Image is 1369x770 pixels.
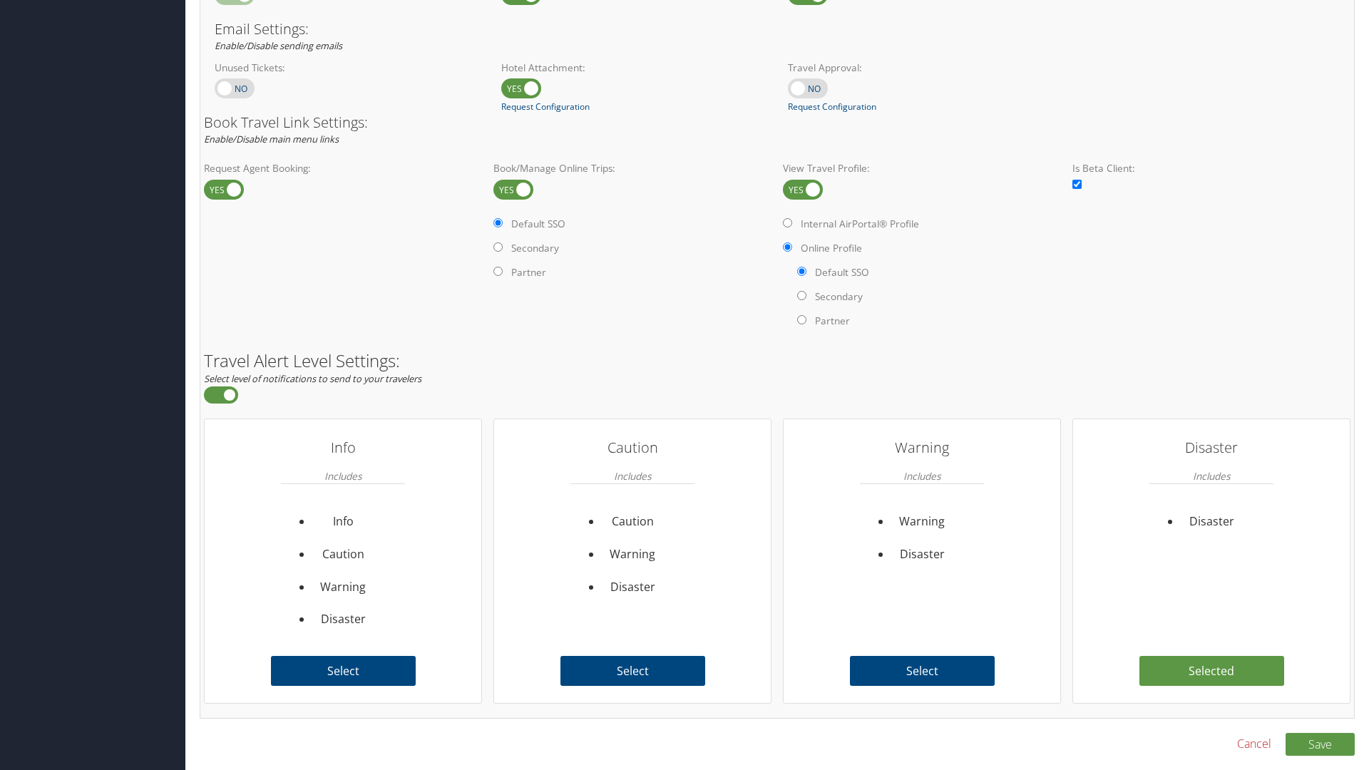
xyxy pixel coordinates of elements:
a: Request Configuration [788,101,876,113]
label: Online Profile [801,241,862,255]
label: Unused Tickets: [215,61,480,75]
label: Partner [815,314,850,328]
label: Travel Approval: [788,61,1053,75]
li: Disaster [891,538,953,571]
label: Select [850,656,995,686]
em: Enable/Disable sending emails [215,39,342,52]
li: Caution [602,505,664,538]
h3: Book Travel Link Settings: [204,115,1350,130]
em: Includes [1193,462,1230,490]
h2: Travel Alert Level Settings: [204,352,1350,369]
li: Disaster [1181,505,1243,538]
em: Includes [324,462,362,490]
label: Secondary [815,289,863,304]
li: Warning [312,571,374,604]
label: Book/Manage Online Trips: [493,161,771,175]
li: Warning [891,505,953,538]
label: Select [560,656,705,686]
h3: Caution [570,433,694,462]
em: Enable/Disable main menu links [204,133,339,145]
label: Is Beta Client: [1072,161,1350,175]
label: Partner [511,265,546,279]
h3: Info [281,433,405,462]
label: Selected [1139,656,1284,686]
em: Select level of notifications to send to your travelers [204,372,421,385]
h3: Warning [860,433,984,462]
a: Cancel [1237,735,1271,752]
em: Includes [614,462,651,490]
a: Request Configuration [501,101,590,113]
label: Default SSO [815,265,869,279]
label: Select [271,656,416,686]
li: Disaster [312,603,374,636]
li: Caution [312,538,374,571]
li: Info [312,505,374,538]
label: Internal AirPortal® Profile [801,217,919,231]
label: Secondary [511,241,559,255]
label: View Travel Profile: [783,161,1061,175]
label: Request Agent Booking: [204,161,482,175]
button: Save [1286,733,1355,756]
li: Warning [602,538,664,571]
h3: Email Settings: [215,22,1340,36]
li: Disaster [602,571,664,604]
h3: Disaster [1149,433,1273,462]
em: Includes [903,462,940,490]
label: Default SSO [511,217,565,231]
label: Hotel Attachment: [501,61,766,75]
